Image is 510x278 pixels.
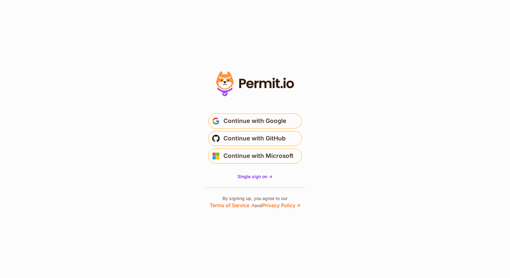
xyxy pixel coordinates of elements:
[208,149,302,163] button: Continue with Microsoft
[223,151,293,161] span: Continue with Microsoft
[210,195,300,209] p: By signing up, you agree to our and
[262,202,300,208] a: Privacy Policy ↗
[237,173,272,180] a: Single sign on ->
[237,174,272,179] span: Single sign on ->
[223,134,286,144] span: Continue with GitHub
[208,114,302,129] button: Continue with Google
[210,202,254,208] a: Terms of Service ↗
[208,131,302,146] button: Continue with GitHub
[223,116,286,126] span: Continue with Google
